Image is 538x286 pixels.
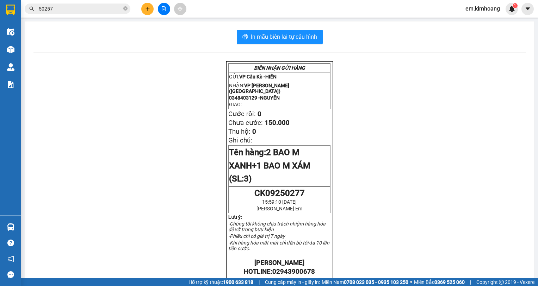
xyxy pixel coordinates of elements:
span: VP Cầu Kè - [239,74,277,80]
strong: Lưu ý: [228,214,242,220]
button: caret-down [521,3,534,15]
span: em.kimhoang [460,4,506,13]
span: | [259,278,260,286]
span: file-add [161,6,166,11]
strong: 1900 633 818 [223,279,253,285]
em: -Phiếu chỉ có giá trị 7 ngày [228,233,285,239]
span: 0348403129 - [229,95,280,101]
button: plus [141,3,154,15]
span: Tên hàng: [229,147,310,184]
span: close-circle [123,6,128,11]
em: -Khi hàng hóa mất mát chỉ đền bù tối đa 10 lần tiền cước. [228,240,329,251]
span: CK09250277 [254,188,305,198]
span: caret-down [525,6,531,12]
span: Thu hộ: [228,128,251,135]
span: HIỀN [265,74,277,80]
span: VP [PERSON_NAME] ([GEOGRAPHIC_DATA]) [229,83,289,94]
span: printer [242,34,248,40]
span: | [470,278,471,286]
span: notification [7,255,14,262]
strong: BIÊN NHẬN GỬI HÀNG [254,65,305,71]
img: warehouse-icon [7,223,14,231]
strong: 0708 023 035 - 0935 103 250 [344,279,408,285]
img: solution-icon [7,81,14,88]
span: NGUYÊN [260,95,280,101]
span: search [29,6,34,11]
strong: 0369 525 060 [434,279,465,285]
span: Chưa cước: [228,119,263,127]
span: [PERSON_NAME] Em [256,206,302,211]
span: 3) [244,174,252,184]
span: question-circle [7,240,14,246]
button: printerIn mẫu biên lai tự cấu hình [237,30,323,44]
span: Cung cấp máy in - giấy in: [265,278,320,286]
button: file-add [158,3,170,15]
span: 15:59:10 [DATE] [262,199,297,205]
img: warehouse-icon [7,46,14,53]
span: 150.000 [265,119,290,127]
span: Miền Bắc [414,278,465,286]
span: aim [178,6,183,11]
span: 0 [258,110,261,118]
span: 1 [514,3,516,8]
span: copyright [499,280,504,285]
p: GỬI: [229,74,330,80]
img: logo-vxr [6,5,15,15]
sup: 1 [513,3,518,8]
em: -Chúng tôi không chịu trách nhiệm hàng hóa dễ vỡ trong bưu kiện [228,221,326,232]
span: Ghi chú: [228,136,252,144]
span: In mẫu biên lai tự cấu hình [251,32,317,41]
button: aim [174,3,186,15]
img: warehouse-icon [7,28,14,36]
img: warehouse-icon [7,63,14,71]
span: Hỗ trợ kỹ thuật: [188,278,253,286]
span: GIAO: [229,102,242,107]
img: icon-new-feature [509,6,515,12]
span: 02943900678 [272,268,315,275]
span: 2 BAO M XANH+1 BAO M XÁM (SL: [229,147,310,184]
span: close-circle [123,6,128,12]
span: Miền Nam [322,278,408,286]
span: ⚪️ [410,281,412,284]
input: Tìm tên, số ĐT hoặc mã đơn [39,5,122,13]
span: Cước rồi: [228,110,256,118]
span: plus [145,6,150,11]
strong: HOTLINE: [244,268,315,275]
p: NHẬN: [229,83,330,94]
span: message [7,271,14,278]
strong: [PERSON_NAME] [254,259,304,267]
span: 0 [252,128,256,135]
